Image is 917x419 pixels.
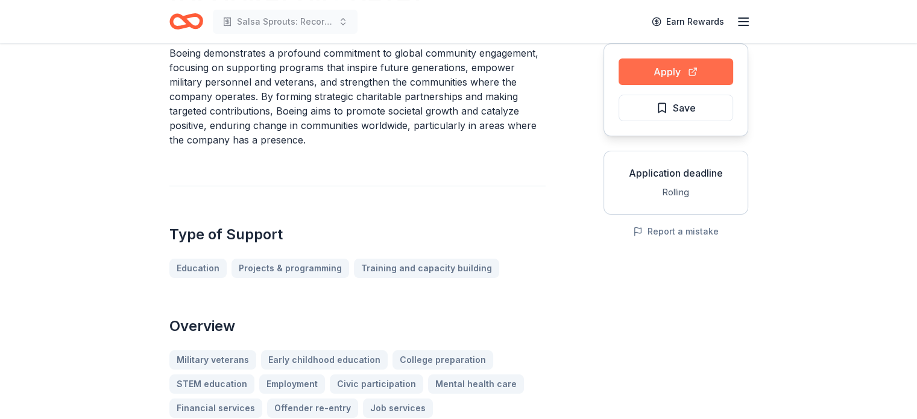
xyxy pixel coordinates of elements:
a: Projects & programming [232,259,349,278]
span: Save [673,100,696,116]
span: Salsa Sprouts: Record-Setting Family Garden Day [237,14,333,29]
a: Home [169,7,203,36]
button: Report a mistake [633,224,719,239]
h2: Type of Support [169,225,546,244]
p: Boeing demonstrates a profound commitment to global community engagement, focusing on supporting ... [169,46,546,147]
a: Training and capacity building [354,259,499,278]
button: Salsa Sprouts: Record-Setting Family Garden Day [213,10,358,34]
div: Application deadline [614,166,738,180]
h2: Overview [169,317,546,336]
button: Apply [619,58,733,85]
button: Save [619,95,733,121]
a: Earn Rewards [644,11,731,33]
a: Education [169,259,227,278]
div: Rolling [614,185,738,200]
